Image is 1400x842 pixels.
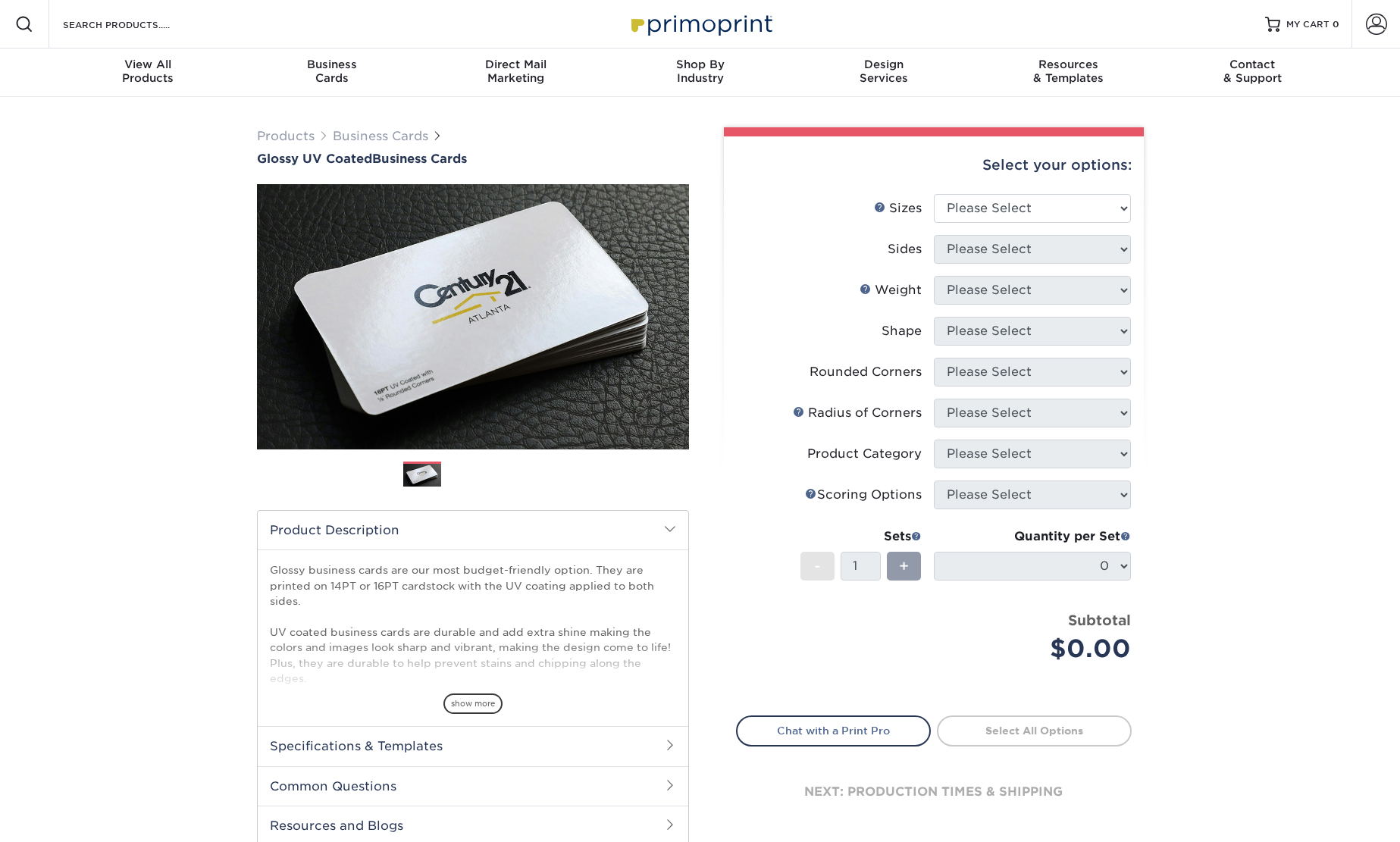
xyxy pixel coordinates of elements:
[258,511,688,549] h2: Product Description
[1160,58,1345,71] span: Contact
[736,747,1132,837] div: next: production times & shipping
[56,58,240,71] span: View All
[240,58,424,71] span: Business
[454,455,492,493] img: Business Cards 02
[736,715,931,746] a: Chat with a Print Pro
[403,456,441,494] img: Business Cards 01
[792,58,976,71] span: Design
[976,49,1160,97] a: Resources& Templates
[257,152,689,166] a: Glossy UV CoatedBusiness Cards
[976,58,1160,85] div: & Templates
[257,101,689,533] img: Glossy UV Coated 01
[333,129,428,143] a: Business Cards
[1160,49,1345,97] a: Contact& Support
[860,281,922,299] div: Weight
[625,8,776,40] img: Primoprint
[882,322,922,340] div: Shape
[945,631,1131,667] div: $0.00
[793,404,922,422] div: Radius of Corners
[934,527,1131,546] div: Quantity per Set
[608,58,792,71] span: Shop By
[270,562,676,763] p: Glossy business cards are our most budget-friendly option. They are printed on 14PT or 16PT cards...
[814,555,821,578] span: -
[56,49,240,97] a: View AllProducts
[258,726,688,765] h2: Specifications & Templates
[257,129,315,143] a: Products
[888,240,922,258] div: Sides
[424,58,608,85] div: Marketing
[424,49,608,97] a: Direct MailMarketing
[810,363,922,381] div: Rounded Corners
[792,49,976,97] a: DesignServices
[257,152,689,166] h1: Business Cards
[56,58,240,85] div: Products
[240,58,424,85] div: Cards
[805,486,922,504] div: Scoring Options
[608,49,792,97] a: Shop ByIndustry
[1286,18,1330,31] span: MY CART
[792,58,976,85] div: Services
[505,455,543,493] img: Business Cards 03
[1333,19,1339,30] span: 0
[257,152,372,166] span: Glossy UV Coated
[443,693,503,714] span: show more
[937,715,1132,746] a: Select All Options
[899,555,909,578] span: +
[1068,612,1131,628] strong: Subtotal
[976,58,1160,71] span: Resources
[736,136,1132,194] div: Select your options:
[240,49,424,97] a: BusinessCards
[424,58,608,71] span: Direct Mail
[61,15,209,33] input: SEARCH PRODUCTS.....
[608,58,792,85] div: Industry
[1160,58,1345,85] div: & Support
[258,766,688,806] h2: Common Questions
[800,527,922,546] div: Sets
[807,445,922,463] div: Product Category
[874,199,922,218] div: Sizes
